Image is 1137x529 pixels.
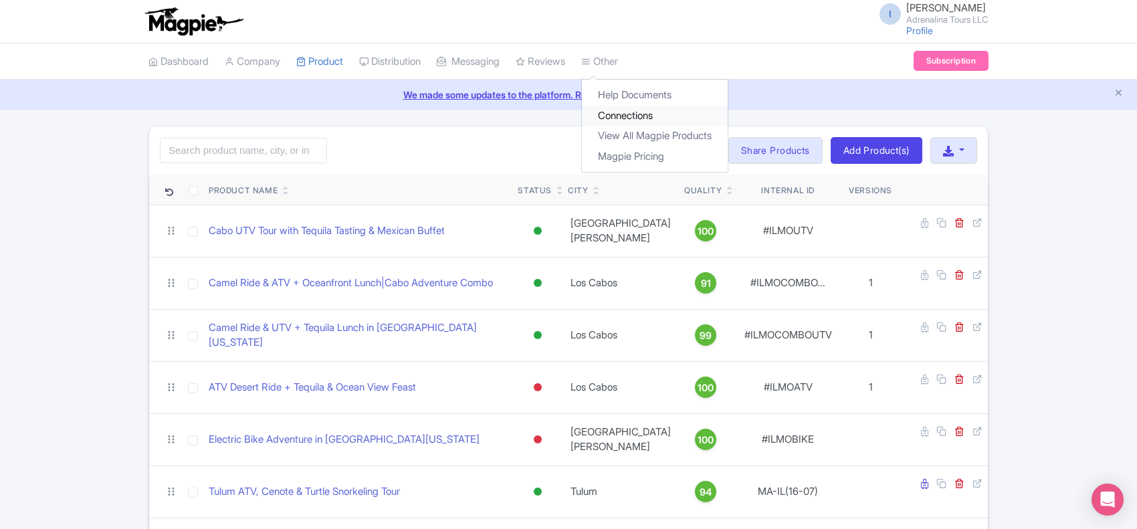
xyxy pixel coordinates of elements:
a: Add Product(s) [831,137,922,164]
td: #ILMOCOMBOUTV [732,309,843,361]
input: Search product name, city, or interal id [160,138,327,163]
div: Inactive [531,430,544,449]
div: Status [518,185,552,197]
a: 99 [684,324,727,346]
small: Adrenalina Tours LLC [906,15,989,24]
span: [PERSON_NAME] [906,1,986,14]
div: Active [531,482,544,502]
a: Product [296,43,343,80]
th: Internal ID [732,175,843,205]
span: 100 [698,224,714,239]
a: Reviews [516,43,565,80]
a: I [PERSON_NAME] Adrenalina Tours LLC [871,3,989,24]
td: Los Cabos [562,361,679,413]
a: Camel Ride & UTV + Tequila Lunch in [GEOGRAPHIC_DATA][US_STATE] [209,320,507,350]
a: Tulum ATV, Cenote & Turtle Snorkeling Tour [209,484,400,500]
span: 1 [869,328,873,341]
a: Magpie Pricing [582,146,728,167]
a: 91 [684,272,727,294]
a: Profile [906,25,933,36]
td: [GEOGRAPHIC_DATA][PERSON_NAME] [562,205,679,257]
a: Cabo UTV Tour with Tequila Tasting & Mexican Buffet [209,223,445,239]
a: Subscription [914,51,989,71]
span: 94 [700,485,712,500]
span: 1 [869,381,873,393]
div: Active [531,326,544,345]
a: 100 [684,429,727,450]
td: #ILMOUTV [732,205,843,257]
td: Tulum [562,465,679,518]
span: 91 [701,276,711,291]
a: Electric Bike Adventure in [GEOGRAPHIC_DATA][US_STATE] [209,432,480,447]
button: Close announcement [1114,86,1124,102]
span: 1 [869,276,873,289]
img: logo-ab69f6fb50320c5b225c76a69d11143b.png [142,7,245,36]
div: Open Intercom Messenger [1092,484,1124,516]
td: MA-IL(16-07) [732,465,843,518]
a: Dashboard [148,43,209,80]
a: Distribution [359,43,421,80]
a: Messaging [437,43,500,80]
td: Los Cabos [562,309,679,361]
span: 100 [698,381,714,395]
th: Versions [843,175,898,205]
span: 100 [698,433,714,447]
span: 99 [700,328,712,343]
a: We made some updates to the platform. Read more about the new layout [8,88,1129,102]
a: Camel Ride & ATV + Oceanfront Lunch|Cabo Adventure Combo [209,276,493,291]
a: Share Products [728,137,823,164]
a: Company [225,43,280,80]
span: I [880,3,901,25]
div: City [568,185,588,197]
div: Active [531,221,544,241]
td: #ILMOCOMBO... [732,257,843,309]
a: View All Magpie Products [582,126,728,146]
div: Active [531,274,544,293]
a: ATV Desert Ride + Tequila & Ocean View Feast [209,380,416,395]
a: Other [581,43,618,80]
div: Quality [684,185,722,197]
div: Product Name [209,185,278,197]
td: Los Cabos [562,257,679,309]
a: 100 [684,220,727,241]
a: 100 [684,377,727,398]
div: Inactive [531,378,544,397]
a: 94 [684,481,727,502]
a: Connections [582,106,728,126]
td: #ILMOATV [732,361,843,413]
td: [GEOGRAPHIC_DATA][PERSON_NAME] [562,413,679,465]
td: #ILMOBIKE [732,413,843,465]
a: Help Documents [582,85,728,106]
